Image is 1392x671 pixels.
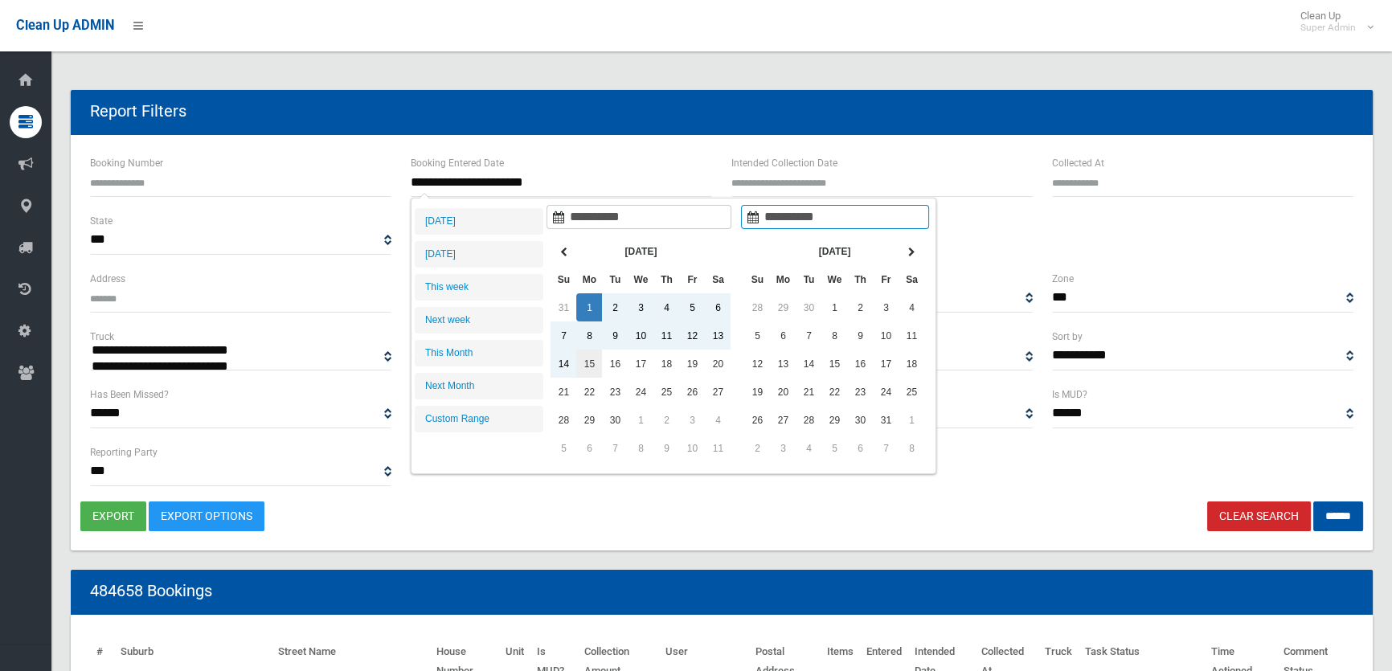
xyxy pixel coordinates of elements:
[411,154,504,172] label: Booking Entered Date
[796,293,821,321] td: 30
[899,293,924,321] td: 4
[899,406,924,434] td: 1
[873,350,899,378] td: 17
[551,434,576,462] td: 5
[653,406,679,434] td: 2
[899,321,924,350] td: 11
[821,378,847,406] td: 22
[873,265,899,293] th: Fr
[628,406,653,434] td: 1
[90,270,125,288] label: Address
[1052,154,1104,172] label: Collected At
[679,406,705,434] td: 3
[16,18,114,33] span: Clean Up ADMIN
[705,321,731,350] td: 13
[628,265,653,293] th: We
[551,378,576,406] td: 21
[899,378,924,406] td: 25
[821,406,847,434] td: 29
[71,96,206,127] header: Report Filters
[628,293,653,321] td: 3
[821,293,847,321] td: 1
[705,434,731,462] td: 11
[415,241,543,268] li: [DATE]
[1292,10,1372,34] span: Clean Up
[705,265,731,293] th: Sa
[899,350,924,378] td: 18
[1300,22,1356,34] small: Super Admin
[90,154,163,172] label: Booking Number
[602,321,628,350] td: 9
[551,406,576,434] td: 28
[679,293,705,321] td: 5
[653,265,679,293] th: Th
[770,378,796,406] td: 20
[415,274,543,301] li: This week
[602,293,628,321] td: 2
[770,434,796,462] td: 3
[628,350,653,378] td: 17
[653,293,679,321] td: 4
[71,575,231,607] header: 484658 Bookings
[1207,501,1311,531] a: Clear Search
[873,406,899,434] td: 31
[576,293,602,321] td: 1
[796,265,821,293] th: Tu
[705,406,731,434] td: 4
[551,321,576,350] td: 7
[551,293,576,321] td: 31
[847,350,873,378] td: 16
[415,340,543,366] li: This Month
[705,293,731,321] td: 6
[415,406,543,432] li: Custom Range
[576,406,602,434] td: 29
[679,321,705,350] td: 12
[731,154,837,172] label: Intended Collection Date
[744,265,770,293] th: Su
[770,350,796,378] td: 13
[873,434,899,462] td: 7
[770,237,899,265] th: [DATE]
[602,350,628,378] td: 16
[821,350,847,378] td: 15
[873,378,899,406] td: 24
[744,434,770,462] td: 2
[796,406,821,434] td: 28
[653,378,679,406] td: 25
[415,373,543,399] li: Next Month
[744,378,770,406] td: 19
[705,378,731,406] td: 27
[415,307,543,333] li: Next week
[821,321,847,350] td: 8
[653,321,679,350] td: 11
[679,265,705,293] th: Fr
[796,350,821,378] td: 14
[770,406,796,434] td: 27
[576,237,705,265] th: [DATE]
[602,265,628,293] th: Tu
[90,328,114,346] label: Truck
[847,378,873,406] td: 23
[679,378,705,406] td: 26
[744,350,770,378] td: 12
[744,321,770,350] td: 5
[796,321,821,350] td: 7
[899,265,924,293] th: Sa
[679,350,705,378] td: 19
[149,501,264,531] a: Export Options
[628,434,653,462] td: 8
[770,293,796,321] td: 29
[821,434,847,462] td: 5
[679,434,705,462] td: 10
[873,321,899,350] td: 10
[821,265,847,293] th: We
[705,350,731,378] td: 20
[847,434,873,462] td: 6
[744,293,770,321] td: 28
[899,434,924,462] td: 8
[576,434,602,462] td: 6
[873,293,899,321] td: 3
[602,434,628,462] td: 7
[653,434,679,462] td: 9
[551,350,576,378] td: 14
